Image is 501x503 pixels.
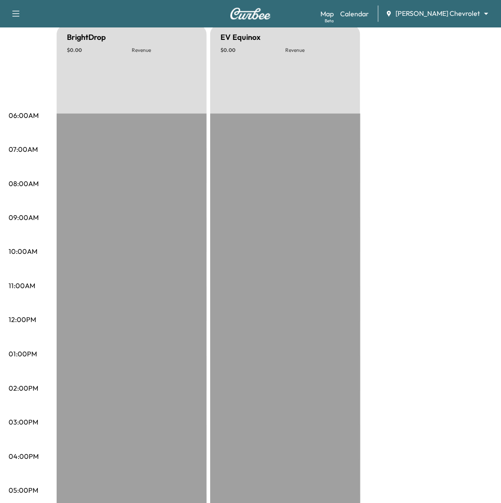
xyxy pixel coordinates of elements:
p: 04:00PM [9,452,39,462]
span: [PERSON_NAME] Chevrolet [396,9,480,18]
p: $ 0.00 [220,47,285,54]
p: 08:00AM [9,178,39,189]
p: Revenue [132,47,196,54]
h5: BrightDrop [67,31,106,43]
p: $ 0.00 [67,47,132,54]
div: Beta [325,18,334,24]
img: Curbee Logo [230,8,271,20]
p: 09:00AM [9,212,39,223]
p: 12:00PM [9,315,36,325]
p: Revenue [285,47,350,54]
h5: EV Equinox [220,31,260,43]
a: Calendar [341,9,369,19]
p: 06:00AM [9,110,39,120]
p: 10:00AM [9,247,37,257]
p: 05:00PM [9,485,38,496]
p: 07:00AM [9,144,38,154]
p: 11:00AM [9,281,35,291]
p: 02:00PM [9,383,38,394]
p: 03:00PM [9,417,38,428]
a: MapBeta [320,9,334,19]
p: 01:00PM [9,349,37,359]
